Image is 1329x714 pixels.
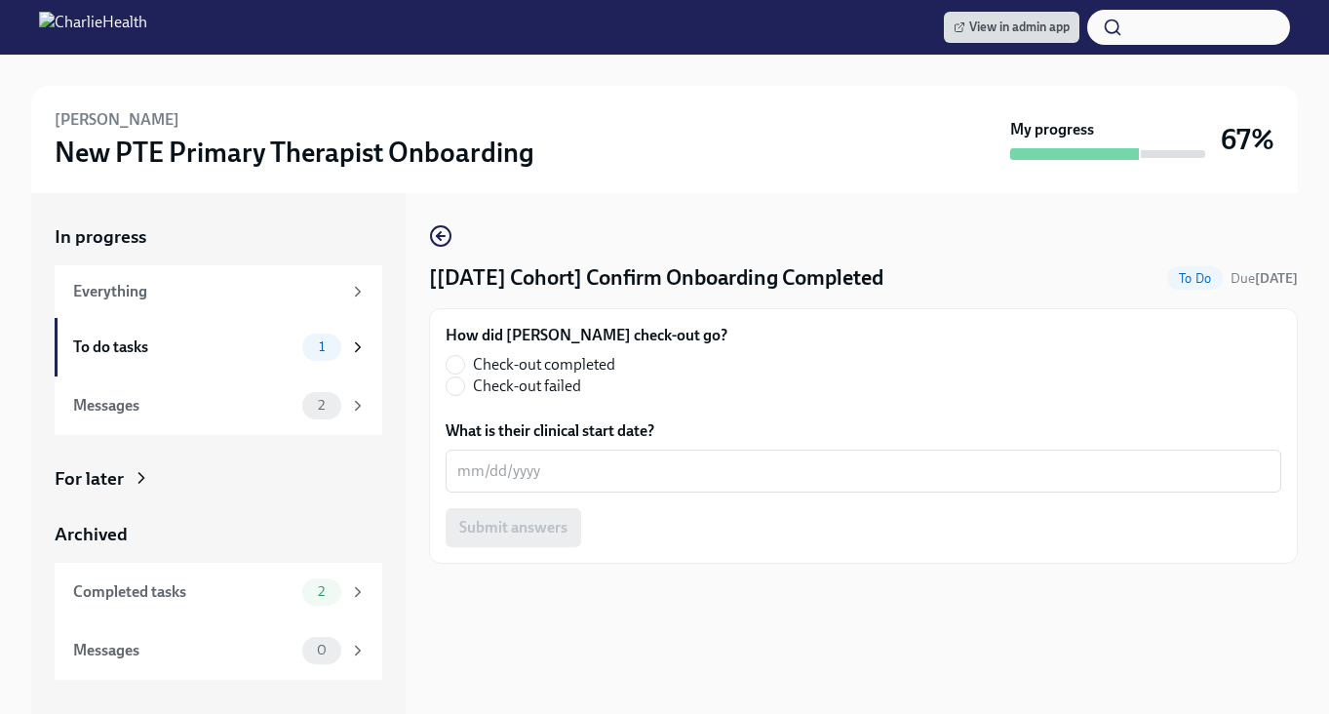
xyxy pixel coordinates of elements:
a: View in admin app [944,12,1079,43]
span: October 12th, 2025 09:00 [1231,269,1298,288]
h6: [PERSON_NAME] [55,109,179,131]
a: For later [55,466,382,492]
span: Due [1231,270,1298,287]
span: To Do [1167,271,1223,286]
div: Completed tasks [73,581,294,603]
span: Check-out completed [473,354,615,376]
h4: [[DATE] Cohort] Confirm Onboarding Completed [429,263,883,293]
span: View in admin app [954,18,1070,37]
span: Check-out failed [473,376,581,397]
a: Everything [55,265,382,318]
img: CharlieHealth [39,12,147,43]
a: Archived [55,522,382,547]
span: 0 [305,643,338,657]
a: Completed tasks2 [55,563,382,621]
span: 2 [306,398,336,413]
label: What is their clinical start date? [446,420,1281,442]
span: 1 [307,339,336,354]
div: Everything [73,281,341,302]
a: Messages0 [55,621,382,680]
a: In progress [55,224,382,250]
strong: [DATE] [1255,270,1298,287]
a: Messages2 [55,377,382,435]
span: 2 [306,584,336,599]
strong: My progress [1010,119,1094,140]
h3: 67% [1221,122,1274,157]
h3: New PTE Primary Therapist Onboarding [55,135,534,170]
a: To do tasks1 [55,318,382,377]
div: Messages [73,395,294,416]
div: Messages [73,640,294,661]
div: For later [55,466,124,492]
label: How did [PERSON_NAME] check-out go? [446,325,727,346]
div: To do tasks [73,337,294,358]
